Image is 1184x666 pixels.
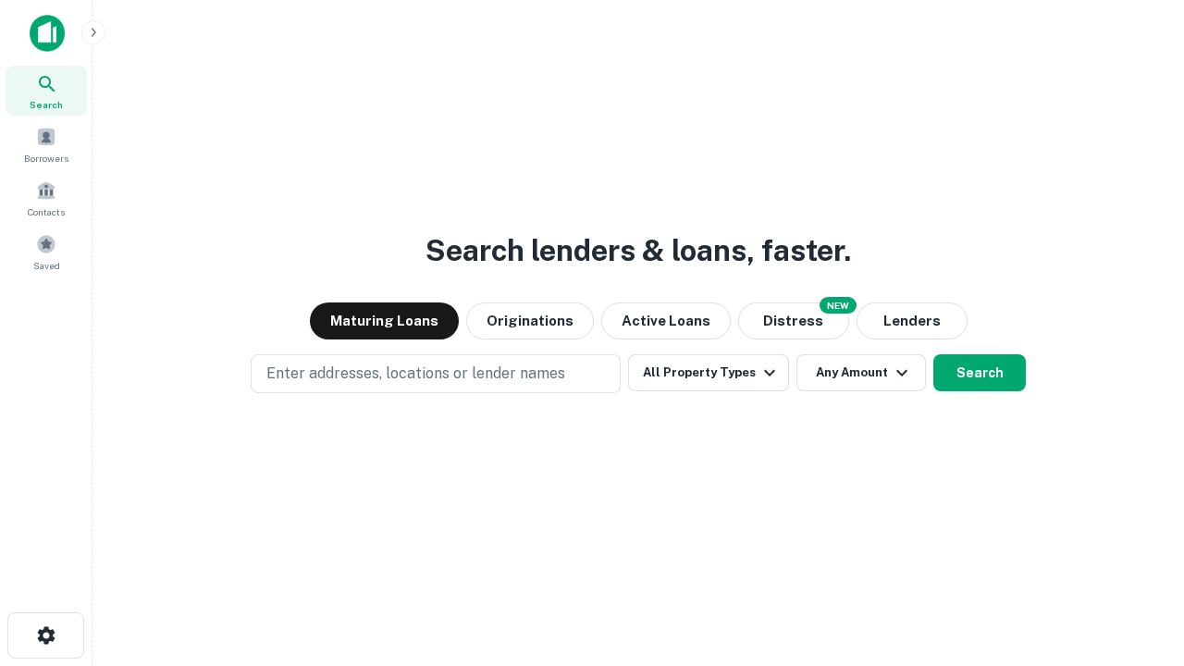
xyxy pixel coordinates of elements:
[857,302,968,339] button: Lenders
[466,302,594,339] button: Originations
[628,354,789,391] button: All Property Types
[933,354,1026,391] button: Search
[820,297,857,314] div: NEW
[28,204,65,219] span: Contacts
[738,302,849,339] button: Search distressed loans with lien and other non-mortgage details.
[310,302,459,339] button: Maturing Loans
[425,228,851,273] h3: Search lenders & loans, faster.
[266,363,565,385] p: Enter addresses, locations or lender names
[6,173,87,223] a: Contacts
[601,302,731,339] button: Active Loans
[30,15,65,52] img: capitalize-icon.png
[33,258,60,273] span: Saved
[6,227,87,277] a: Saved
[6,66,87,116] a: Search
[24,151,68,166] span: Borrowers
[796,354,926,391] button: Any Amount
[30,97,63,112] span: Search
[251,354,621,393] button: Enter addresses, locations or lender names
[6,119,87,169] a: Borrowers
[1091,518,1184,607] iframe: Chat Widget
